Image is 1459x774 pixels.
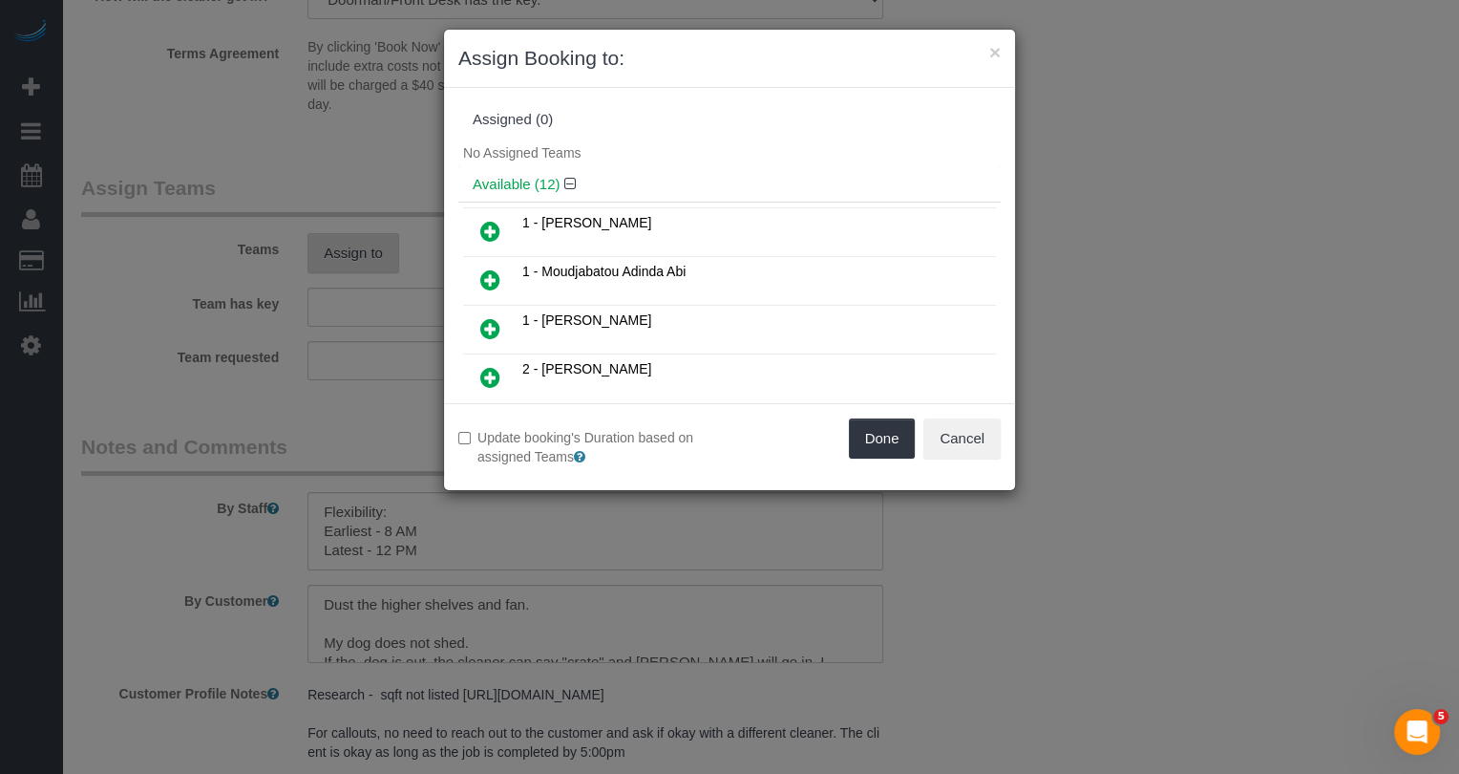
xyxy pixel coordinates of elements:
span: 1 - [PERSON_NAME] [522,312,651,328]
button: Done [849,419,916,459]
span: 1 - Moudjabatou Adinda Abi [522,264,686,279]
input: Update booking's Duration based on assigned Teams [458,432,471,444]
span: 5 [1433,709,1448,724]
button: Cancel [923,419,1001,459]
h4: Available (12) [473,177,986,193]
h3: Assign Booking to: [458,44,1001,73]
span: 1 - [PERSON_NAME] [522,215,651,230]
button: × [989,42,1001,62]
span: No Assigned Teams [463,145,581,161]
iframe: Intercom live chat [1394,709,1440,755]
span: 2 - [PERSON_NAME] [522,361,651,376]
div: Assigned (0) [473,112,986,128]
label: Update booking's Duration based on assigned Teams [458,428,715,466]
